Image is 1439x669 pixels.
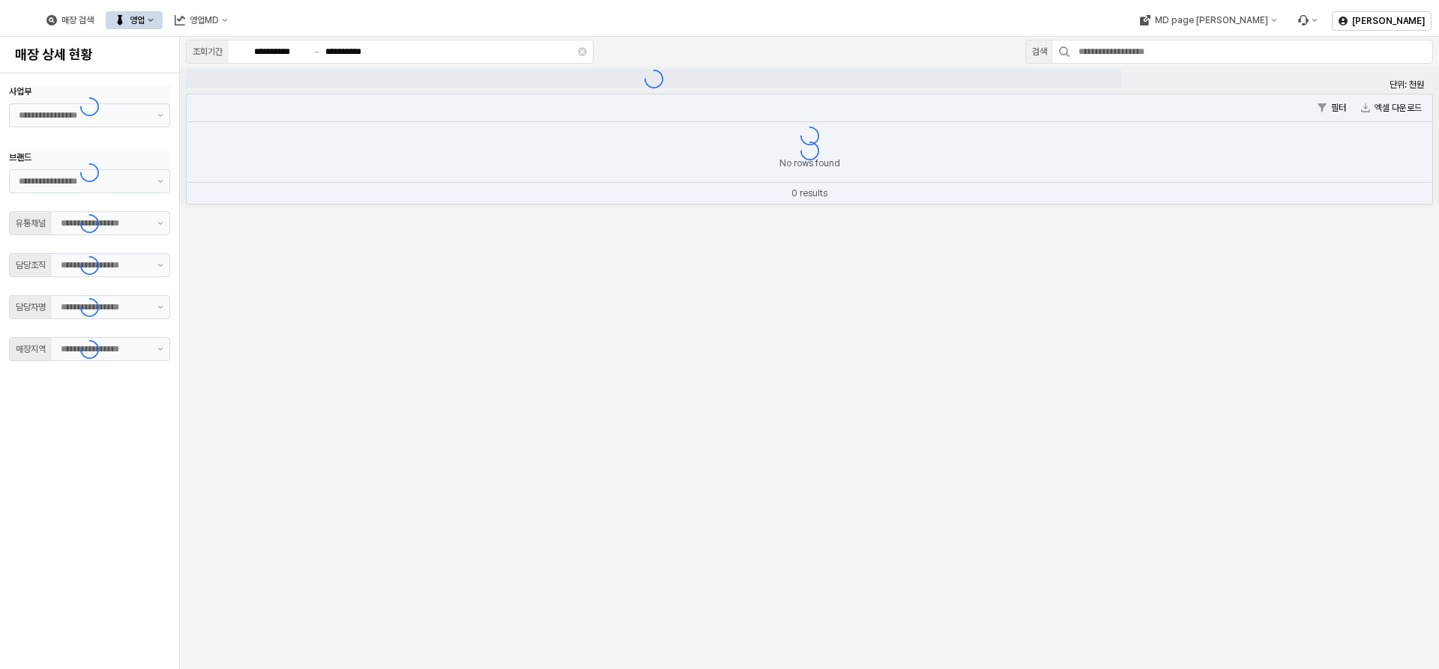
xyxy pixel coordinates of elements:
[61,15,94,25] div: 매장 검색
[1332,11,1432,31] button: [PERSON_NAME]
[106,11,163,29] button: 영업
[1288,11,1326,29] div: Menu item 6
[578,47,587,56] button: Clear
[166,11,237,29] button: 영업MD
[1130,11,1285,29] div: MD page 이동
[190,15,219,25] div: 영업MD
[1154,15,1267,25] div: MD page [PERSON_NAME]
[1130,11,1285,29] button: MD page [PERSON_NAME]
[193,44,223,59] div: 조회기간
[1032,44,1047,59] div: 검색
[130,15,145,25] div: 영업
[1352,15,1425,27] p: [PERSON_NAME]
[37,11,103,29] button: 매장 검색
[180,37,1439,669] main: App Frame
[15,47,164,62] h4: 매장 상세 현황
